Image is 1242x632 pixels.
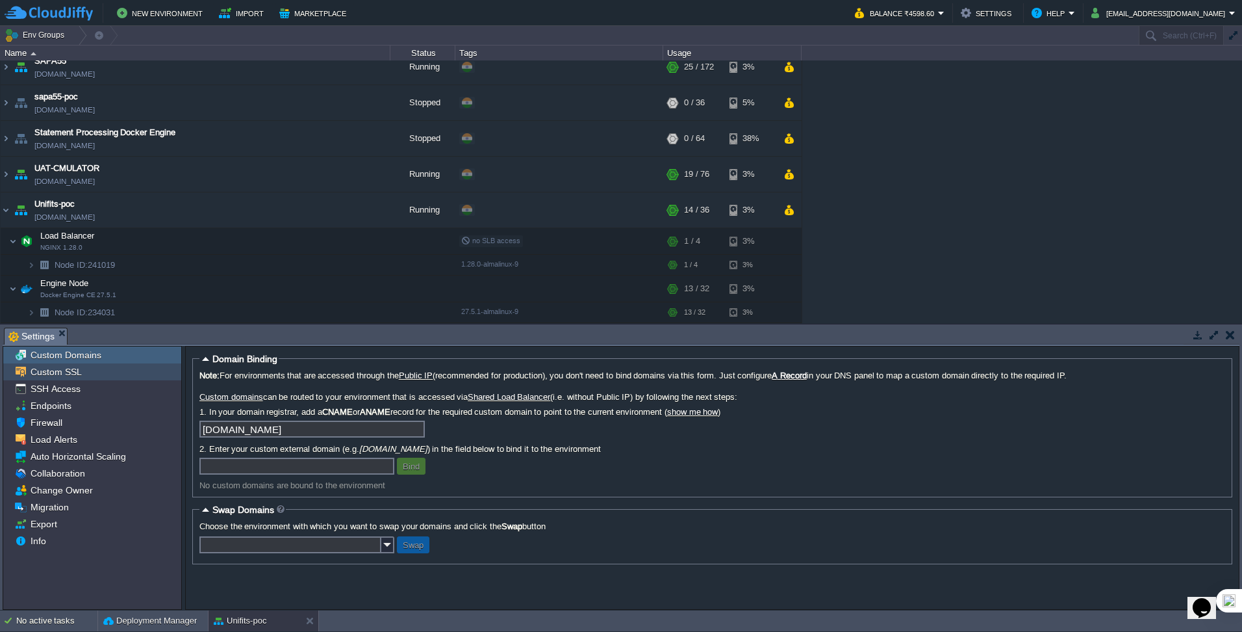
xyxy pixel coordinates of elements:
[34,198,75,211] a: Unifits-poc
[729,49,772,85] div: 3%
[5,26,69,44] button: Env Groups
[199,444,1225,454] label: 2. Enter your custom external domain (e.g. ) in the field below to bind it to the environment
[40,244,82,252] span: NGINX 1.28.0
[18,228,36,254] img: AMDAwAAAACH5BAEAAAAALAAAAAABAAEAAAICRAEAOw==
[390,121,455,156] div: Stopped
[1,49,11,85] img: AMDAwAAAACH5BAEAAAAALAAAAAABAAEAAAICRAEAOw==
[322,407,353,417] b: CNAME
[55,308,88,317] span: Node ID:
[729,255,772,275] div: 3%
[53,307,117,318] span: 234031
[12,157,30,192] img: AMDAwAAAACH5BAEAAAAALAAAAAABAAEAAAICRAEAOw==
[199,521,1225,531] label: Choose the environment with which you want to swap your domains and click the button
[34,162,99,175] a: UAT-CMULATOR
[729,121,772,156] div: 38%
[684,192,709,228] div: 14 / 36
[117,5,207,21] button: New Environment
[456,46,663,60] div: Tags
[199,481,1225,490] div: No custom domains are bound to the environment
[390,192,455,228] div: Running
[28,484,95,496] span: Change Owner
[1032,5,1069,21] button: Help
[28,535,48,547] span: Info
[729,276,772,302] div: 3%
[9,276,17,302] img: AMDAwAAAACH5BAEAAAAALAAAAAABAAEAAAICRAEAOw==
[28,349,103,361] a: Custom Domains
[199,392,1225,402] label: can be routed to your environment that is accessed via (i.e. without Public IP) by following the ...
[214,614,266,627] button: Unifits-poc
[961,5,1015,21] button: Settings
[40,291,116,299] span: Docker Engine CE 27.5.1
[18,276,36,302] img: AMDAwAAAACH5BAEAAAAALAAAAAABAAEAAAICRAEAOw==
[27,302,35,323] img: AMDAwAAAACH5BAEAAAAALAAAAAABAAEAAAICRAEAOw==
[399,371,433,380] a: Public IP
[212,354,277,364] span: Domain Binding
[35,302,53,323] img: AMDAwAAAACH5BAEAAAAALAAAAAABAAEAAAICRAEAOw==
[53,307,117,318] a: Node ID:234031
[28,518,59,530] span: Export
[28,400,73,412] a: Endpoints
[684,157,709,192] div: 19 / 76
[461,260,518,268] span: 1.28.0-almalinux-9
[684,121,705,156] div: 0 / 64
[34,90,78,103] a: sapa55-poc
[1091,5,1229,21] button: [EMAIL_ADDRESS][DOMAIN_NAME]
[359,444,427,454] i: [DOMAIN_NAME]
[664,46,801,60] div: Usage
[684,255,698,275] div: 1 / 4
[34,126,175,139] a: Statement Processing Docker Engine
[360,407,390,417] b: ANAME
[399,460,424,472] button: Bind
[729,85,772,120] div: 5%
[12,192,30,228] img: AMDAwAAAACH5BAEAAAAALAAAAAABAAEAAAICRAEAOw==
[729,157,772,192] div: 3%
[729,228,772,254] div: 3%
[1,192,11,228] img: AMDAwAAAACH5BAEAAAAALAAAAAABAAEAAAICRAEAOw==
[199,392,263,402] a: Custom domains
[199,371,1225,380] label: For environments that are accessed through the (recommended for production), you don't need to bi...
[28,467,87,479] span: Collaboration
[39,231,96,241] a: Load BalancerNGINX 1.28.0
[1,121,11,156] img: AMDAwAAAACH5BAEAAAAALAAAAAABAAEAAAICRAEAOw==
[28,366,84,378] a: Custom SSL
[1,46,390,60] div: Name
[28,383,82,395] a: SSH Access
[855,5,938,21] button: Balance ₹4598.60
[34,103,95,116] a: [DOMAIN_NAME]
[501,521,522,531] b: Swap
[1,157,11,192] img: AMDAwAAAACH5BAEAAAAALAAAAAABAAEAAAICRAEAOw==
[55,260,88,270] span: Node ID:
[28,451,128,462] a: Auto Horizontal Scaling
[39,278,90,288] a: Engine NodeDocker Engine CE 27.5.1
[391,46,455,60] div: Status
[5,5,93,21] img: CloudJiffy
[279,5,350,21] button: Marketplace
[34,55,66,68] a: SAPA55
[684,228,700,254] div: 1 / 4
[28,434,79,445] a: Load Alerts
[390,157,455,192] div: Running
[199,371,220,380] b: Note:
[12,85,30,120] img: AMDAwAAAACH5BAEAAAAALAAAAAABAAEAAAICRAEAOw==
[34,68,95,81] a: [DOMAIN_NAME]
[31,52,36,55] img: AMDAwAAAACH5BAEAAAAALAAAAAABAAEAAAICRAEAOw==
[729,192,772,228] div: 3%
[390,49,455,85] div: Running
[34,139,95,152] a: [DOMAIN_NAME]
[53,259,117,270] span: 241019
[28,501,71,513] a: Migration
[53,259,117,270] a: Node ID:241019
[8,328,55,345] span: Settings
[772,371,807,380] a: A Record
